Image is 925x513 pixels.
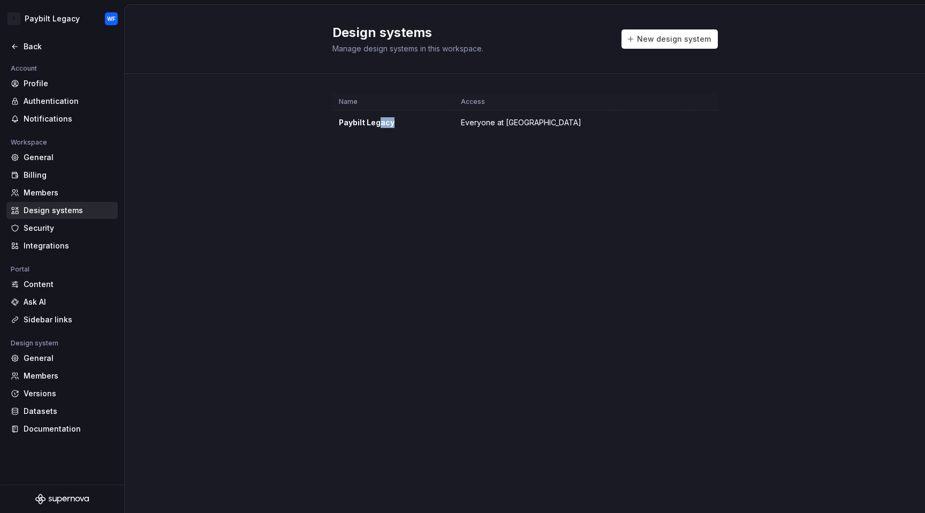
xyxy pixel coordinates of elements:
div: Workspace [6,136,51,149]
a: Sidebar links [6,311,118,328]
a: Integrations [6,237,118,254]
div: Datasets [24,406,113,417]
a: Billing [6,167,118,184]
a: Ask AI [6,293,118,311]
div: Content [24,279,113,290]
div: Integrations [24,240,113,251]
div: Notifications [24,114,113,124]
a: Security [6,220,118,237]
h2: Design systems [332,24,609,41]
a: Versions [6,385,118,402]
a: Design systems [6,202,118,219]
div: Design system [6,337,63,350]
div: Back [24,41,113,52]
div: Versions [24,388,113,399]
div: Members [24,187,113,198]
a: Datasets [6,403,118,420]
a: General [6,350,118,367]
div: Documentation [24,424,113,434]
div: Billing [24,170,113,180]
a: Documentation [6,420,118,437]
div: Portal [6,263,34,276]
a: Members [6,367,118,384]
span: Manage design systems in this workspace. [332,44,483,53]
span: New design system [637,34,711,44]
svg: Supernova Logo [35,494,89,504]
a: Notifications [6,110,118,127]
div: Design systems [24,205,113,216]
span: Everyone at [GEOGRAPHIC_DATA] [461,117,581,128]
div: Profile [24,78,113,89]
div: Paybilt Legacy [25,13,80,24]
a: General [6,149,118,166]
a: Profile [6,75,118,92]
div: Ask AI [24,297,113,307]
th: Access [454,93,614,111]
div: Members [24,371,113,381]
div: Paybilt Legacy [339,117,448,128]
div: Account [6,62,41,75]
div: Authentication [24,96,113,107]
div: Security [24,223,113,233]
a: Back [6,38,118,55]
a: Content [6,276,118,293]
button: New design system [621,29,718,49]
div: Sidebar links [24,314,113,325]
a: Authentication [6,93,118,110]
div: WF [107,14,116,23]
div: P [7,12,20,25]
div: General [24,353,113,364]
th: Name [332,93,454,111]
button: PPaybilt LegacyWF [2,7,122,31]
a: Members [6,184,118,201]
div: General [24,152,113,163]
